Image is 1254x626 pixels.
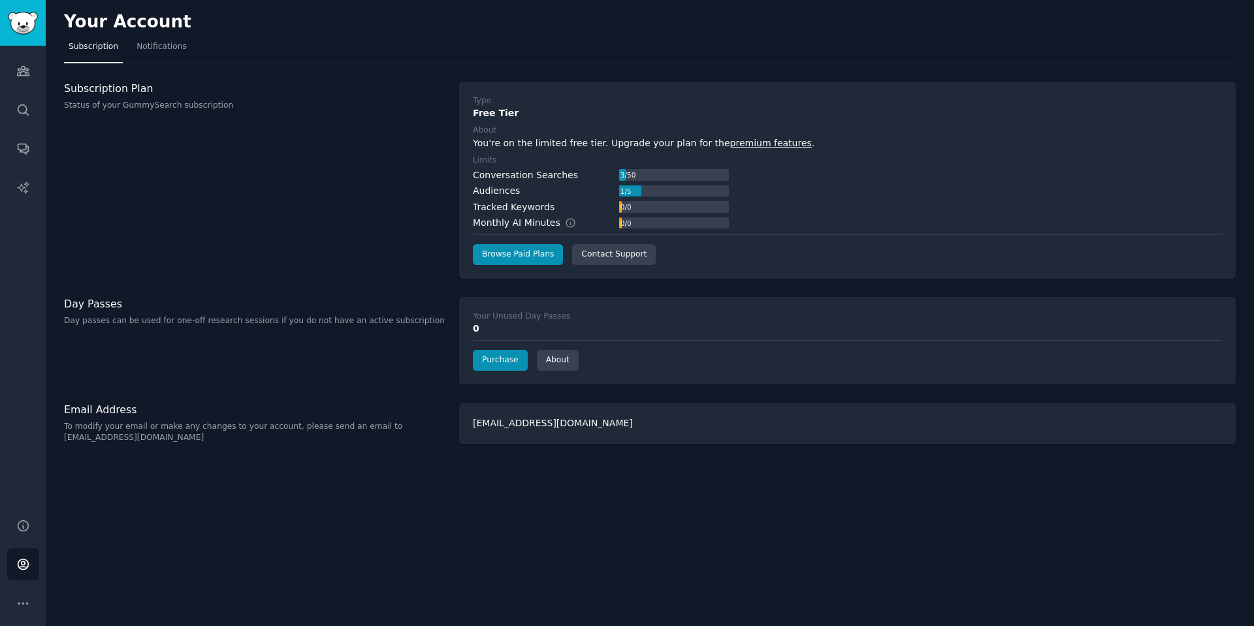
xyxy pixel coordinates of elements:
span: Subscription [69,41,118,53]
div: Tracked Keywords [473,200,555,214]
div: 3 / 50 [619,169,637,181]
div: Your Unused Day Passes [473,311,570,322]
img: GummySearch logo [8,12,38,35]
div: Monthly AI Minutes [473,216,590,230]
a: About [537,350,579,371]
div: 1 / 5 [619,185,632,197]
a: Browse Paid Plans [473,244,563,265]
div: 0 [473,322,1222,336]
p: Status of your GummySearch subscription [64,100,445,112]
h2: Your Account [64,12,191,33]
div: Limits [473,155,497,166]
div: 0 / 0 [619,201,632,213]
p: To modify your email or make any changes to your account, please send an email to [EMAIL_ADDRESS]... [64,421,445,444]
a: Notifications [132,37,191,63]
div: About [473,125,496,136]
p: Day passes can be used for one-off research sessions if you do not have an active subscription [64,315,445,327]
span: Notifications [137,41,187,53]
div: Audiences [473,184,520,198]
a: Purchase [473,350,528,371]
a: Subscription [64,37,123,63]
div: [EMAIL_ADDRESS][DOMAIN_NAME] [459,403,1236,444]
div: Type [473,95,491,107]
div: 0 / 0 [619,217,632,229]
h3: Day Passes [64,297,445,311]
h3: Email Address [64,403,445,416]
a: Contact Support [572,244,656,265]
a: premium features [730,138,812,148]
div: You're on the limited free tier. Upgrade your plan for the . [473,136,1222,150]
div: Conversation Searches [473,168,578,182]
div: Free Tier [473,106,1222,120]
h3: Subscription Plan [64,82,445,95]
